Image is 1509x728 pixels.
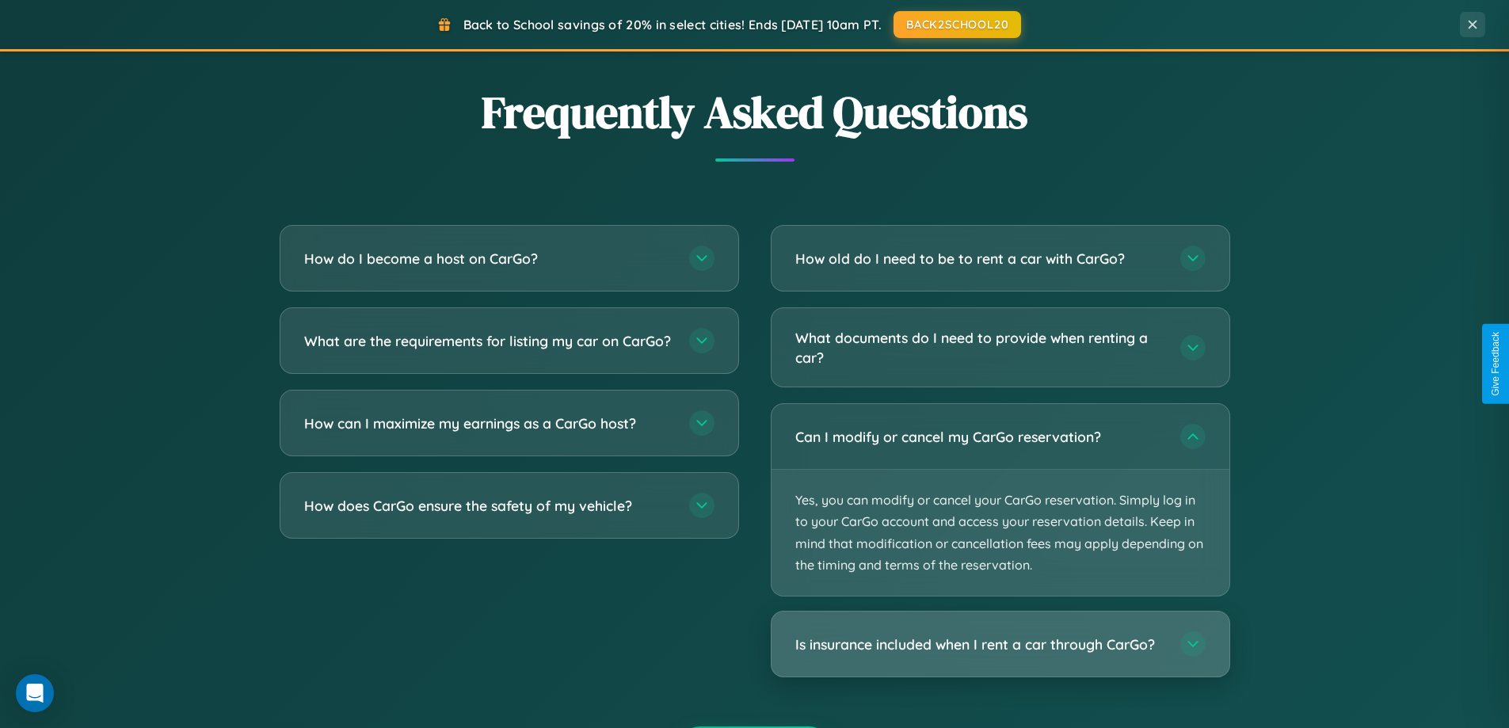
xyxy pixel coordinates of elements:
[304,331,673,351] h3: What are the requirements for listing my car on CarGo?
[795,427,1164,447] h3: Can I modify or cancel my CarGo reservation?
[795,328,1164,367] h3: What documents do I need to provide when renting a car?
[795,249,1164,269] h3: How old do I need to be to rent a car with CarGo?
[894,11,1021,38] button: BACK2SCHOOL20
[304,249,673,269] h3: How do I become a host on CarGo?
[795,635,1164,654] h3: Is insurance included when I rent a car through CarGo?
[16,674,54,712] div: Open Intercom Messenger
[1490,332,1501,396] div: Give Feedback
[463,17,882,32] span: Back to School savings of 20% in select cities! Ends [DATE] 10am PT.
[304,496,673,516] h3: How does CarGo ensure the safety of my vehicle?
[304,414,673,433] h3: How can I maximize my earnings as a CarGo host?
[772,470,1229,596] p: Yes, you can modify or cancel your CarGo reservation. Simply log in to your CarGo account and acc...
[280,82,1230,143] h2: Frequently Asked Questions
